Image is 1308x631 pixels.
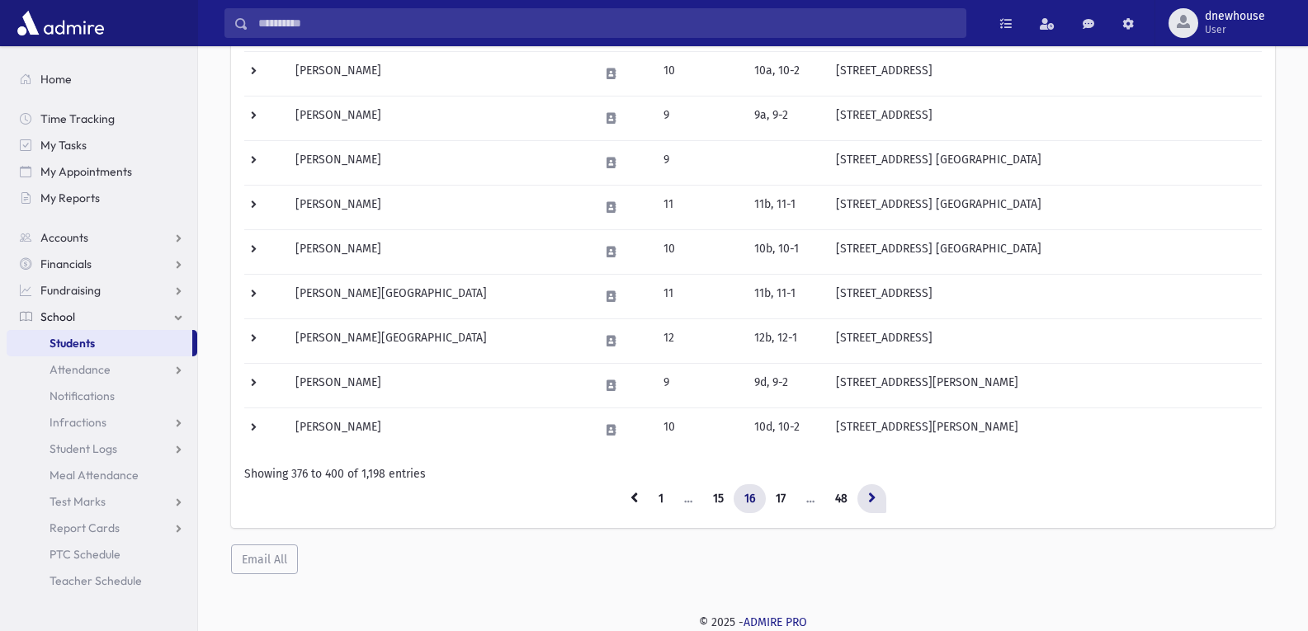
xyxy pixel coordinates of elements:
td: 9 [654,140,744,185]
span: My Appointments [40,164,132,179]
div: © 2025 - [224,614,1282,631]
span: School [40,309,75,324]
td: 9 [654,96,744,140]
span: Attendance [50,362,111,377]
a: 16 [734,484,766,514]
td: [STREET_ADDRESS][PERSON_NAME] [826,363,1262,407]
a: Student Logs [7,436,197,462]
a: Financials [7,251,197,277]
td: 9a, 9-2 [744,96,826,140]
a: Home [7,66,197,92]
a: 1 [648,484,674,514]
span: Teacher Schedule [50,573,142,588]
a: Test Marks [7,488,197,515]
span: Report Cards [50,520,120,535]
td: 10b, 10-1 [744,229,826,274]
input: Search [248,8,966,38]
a: My Reports [7,185,197,211]
span: Notifications [50,388,115,403]
td: 11 [654,274,744,318]
span: My Reports [40,191,100,205]
td: [STREET_ADDRESS] [826,51,1262,96]
td: 10 [654,51,744,96]
button: Email All [231,544,298,574]
td: [PERSON_NAME][GEOGRAPHIC_DATA] [286,318,590,363]
td: [PERSON_NAME] [286,407,590,452]
td: [PERSON_NAME] [286,363,590,407]
a: Fundraising [7,277,197,304]
a: Time Tracking [7,106,197,132]
span: Student Logs [50,441,117,456]
a: My Tasks [7,132,197,158]
td: 10d, 10-2 [744,407,826,452]
td: 9 [654,363,744,407]
a: My Appointments [7,158,197,185]
td: 9d, 9-2 [744,363,826,407]
td: 11b, 11-1 [744,274,826,318]
a: Infractions [7,409,197,436]
td: [STREET_ADDRESS] [826,96,1262,140]
td: 12 [654,318,744,363]
a: Students [7,330,192,356]
td: [PERSON_NAME] [286,185,590,229]
div: Showing 376 to 400 of 1,198 entries [244,465,1262,483]
span: Infractions [50,415,106,430]
td: [STREET_ADDRESS] [GEOGRAPHIC_DATA] [826,185,1262,229]
a: ADMIRE PRO [744,615,807,629]
td: [PERSON_NAME] [286,229,590,274]
span: Students [50,336,95,351]
td: [PERSON_NAME] [286,140,590,185]
span: Fundraising [40,283,101,298]
td: 12b, 12-1 [744,318,826,363]
span: dnewhouse [1205,10,1265,23]
a: Report Cards [7,515,197,541]
a: Meal Attendance [7,462,197,488]
td: [STREET_ADDRESS] [GEOGRAPHIC_DATA] [826,140,1262,185]
span: My Tasks [40,138,87,153]
a: School [7,304,197,330]
a: PTC Schedule [7,541,197,567]
td: [STREET_ADDRESS] [826,274,1262,318]
td: 10 [654,229,744,274]
td: [PERSON_NAME][GEOGRAPHIC_DATA] [286,274,590,318]
span: Test Marks [50,494,106,509]
a: Attendance [7,356,197,383]
span: Financials [40,257,92,271]
td: 11 [654,185,744,229]
span: User [1205,23,1265,36]
a: 48 [824,484,858,514]
span: Time Tracking [40,111,115,126]
a: 17 [765,484,796,514]
span: PTC Schedule [50,547,120,562]
td: [STREET_ADDRESS] [GEOGRAPHIC_DATA] [826,229,1262,274]
a: 15 [702,484,734,514]
img: AdmirePro [13,7,108,40]
span: Accounts [40,230,88,245]
td: 11b, 11-1 [744,185,826,229]
td: [PERSON_NAME] [286,96,590,140]
a: Teacher Schedule [7,567,197,594]
td: [STREET_ADDRESS] [826,318,1262,363]
a: Notifications [7,383,197,409]
a: Accounts [7,224,197,251]
td: 10a, 10-2 [744,51,826,96]
td: 10 [654,407,744,452]
span: Home [40,72,72,87]
span: Meal Attendance [50,468,139,483]
td: [PERSON_NAME] [286,51,590,96]
td: [STREET_ADDRESS][PERSON_NAME] [826,407,1262,452]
